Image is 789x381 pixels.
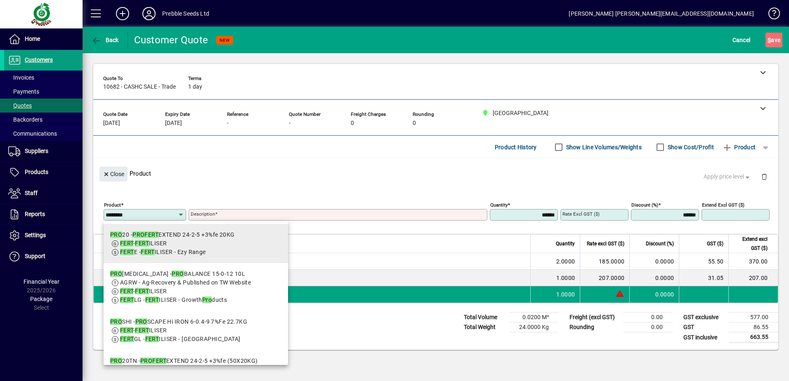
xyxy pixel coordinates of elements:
[91,37,119,43] span: Back
[135,318,147,325] em: PRO
[110,231,122,238] em: PRO
[629,286,679,303] td: 0.0000
[700,169,755,184] button: Apply price level
[8,116,43,123] span: Backorders
[707,239,723,248] span: GST ($)
[679,313,729,322] td: GST exclusive
[134,33,208,47] div: Customer Quote
[104,202,121,208] mat-label: Product
[135,240,149,247] em: FERT
[679,253,728,270] td: 55.50
[490,202,508,208] mat-label: Quantity
[165,120,182,127] span: [DATE]
[765,33,782,47] button: Save
[8,88,39,95] span: Payments
[120,279,251,286] span: AGRW - Ag-Recovery & Published on TW Website
[4,99,83,113] a: Quotes
[120,327,133,334] em: FERT
[188,84,202,90] span: 1 day
[110,318,122,325] em: PRO
[93,158,778,188] div: Product
[587,239,624,248] span: Rate excl GST ($)
[191,211,215,217] mat-label: Description
[152,357,166,364] em: FERT
[4,204,83,225] a: Reports
[562,211,600,217] mat-label: Rate excl GST ($)
[728,253,778,270] td: 370.00
[585,257,624,266] div: 185.0000
[103,167,124,181] span: Close
[565,313,623,322] td: Freight (excl GST)
[120,296,134,303] em: FERT
[120,336,134,342] em: FERT
[565,322,623,332] td: Rounding
[25,211,45,217] span: Reports
[120,296,227,303] span: LG - ILISER - Growth ducts
[565,143,642,151] label: Show Line Volumes/Weights
[768,33,780,47] span: ave
[732,33,751,47] span: Cancel
[25,56,53,63] span: Customers
[162,7,209,20] div: Prebble Seeds Ltd
[556,239,575,248] span: Quantity
[4,225,83,246] a: Settings
[666,143,714,151] label: Show Cost/Profit
[103,84,176,90] span: 10682 - CASHC SALE - Trade
[120,327,167,334] span: - ILISER
[679,332,729,343] td: GST inclusive
[4,29,83,49] a: Home
[460,313,509,322] td: Total Volume
[495,141,537,154] span: Product History
[556,274,575,282] span: 1.0000
[289,120,291,127] span: -
[4,183,83,204] a: Staff
[103,120,120,127] span: [DATE]
[556,290,575,299] span: 1.0000
[109,6,136,21] button: Add
[110,270,122,277] em: PRO
[623,322,673,332] td: 0.00
[4,113,83,127] a: Backorders
[730,33,753,47] button: Cancel
[729,332,778,343] td: 663.55
[4,85,83,99] a: Payments
[509,322,559,332] td: 24.0000 Kg
[8,102,32,109] span: Quotes
[509,313,559,322] td: 0.0200 M³
[104,263,288,311] mat-option: PROBAL - PRO BALANCE 15-0-12 10L
[768,37,771,43] span: S
[140,357,152,364] em: PRO
[754,167,774,186] button: Delete
[120,288,167,294] span: - ILISER
[110,357,258,365] div: 20TN - EXTEND 24-2-5 +3%fe (50X20KG)
[135,327,149,334] em: FERT
[729,313,778,322] td: 577.00
[136,6,162,21] button: Profile
[413,120,416,127] span: 0
[120,288,133,294] em: FERT
[104,311,288,350] mat-option: PROSHI - PROSCAPE Hi IRON 6-0.4-9 7%Fe 22.7KG
[4,127,83,141] a: Communications
[25,232,46,238] span: Settings
[734,235,768,253] span: Extend excl GST ($)
[202,296,212,303] em: Pro
[8,130,57,137] span: Communications
[132,231,144,238] em: PRO
[25,35,40,42] span: Home
[679,322,729,332] td: GST
[4,141,83,162] a: Suppliers
[754,173,774,180] app-page-header-button: Delete
[4,246,83,267] a: Support
[135,288,149,294] em: FERT
[729,322,778,332] td: 86.55
[704,172,751,181] span: Apply price level
[631,202,658,208] mat-label: Discount (%)
[145,296,159,303] em: FERT
[629,253,679,270] td: 0.0000
[728,270,778,286] td: 207.00
[623,313,673,322] td: 0.00
[110,357,122,364] em: PRO
[145,336,159,342] em: FERT
[89,33,121,47] button: Back
[460,322,509,332] td: Total Weight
